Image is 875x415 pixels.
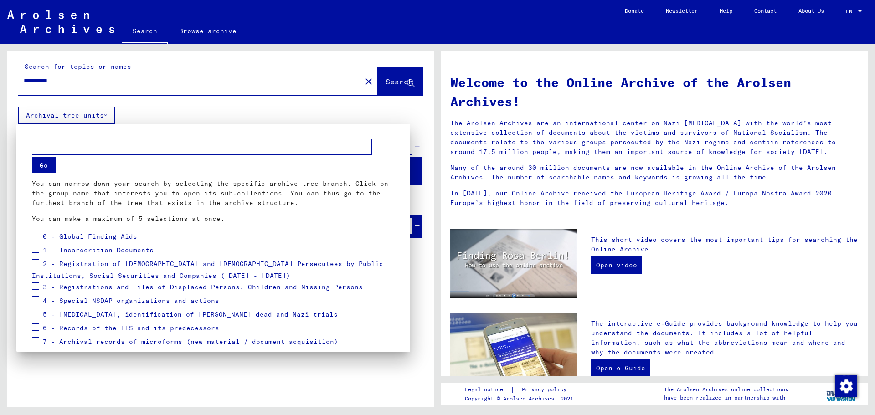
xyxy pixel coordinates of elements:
[43,296,219,304] span: 4 - Special NSDAP organizations and actions
[835,375,857,397] div: Change consent
[32,179,395,207] p: You can narrow down your search by selecting the specific archive tree branch. Click on the group...
[43,351,260,359] span: 8 - Collections of private persons and small archives
[43,323,219,332] span: 6 - Records of the ITS and its predecessors
[43,310,338,318] span: 5 - [MEDICAL_DATA], identification of [PERSON_NAME] dead and Nazi trials
[43,337,338,345] span: 7 - Archival records of microforms (new material / document acquisition)
[32,156,56,172] button: Go
[43,232,137,240] span: 0 - Global Finding Aids
[43,246,154,254] span: 1 - Incarceration Documents
[835,375,857,397] img: Change consent
[43,282,363,291] span: 3 - Registrations and Files of Displaced Persons, Children and Missing Persons
[32,214,395,223] p: You can make a maximum of 5 selections at once.
[32,259,383,280] span: 2 - Registration of [DEMOGRAPHIC_DATA] and [DEMOGRAPHIC_DATA] Persecutees by Public Institutions,...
